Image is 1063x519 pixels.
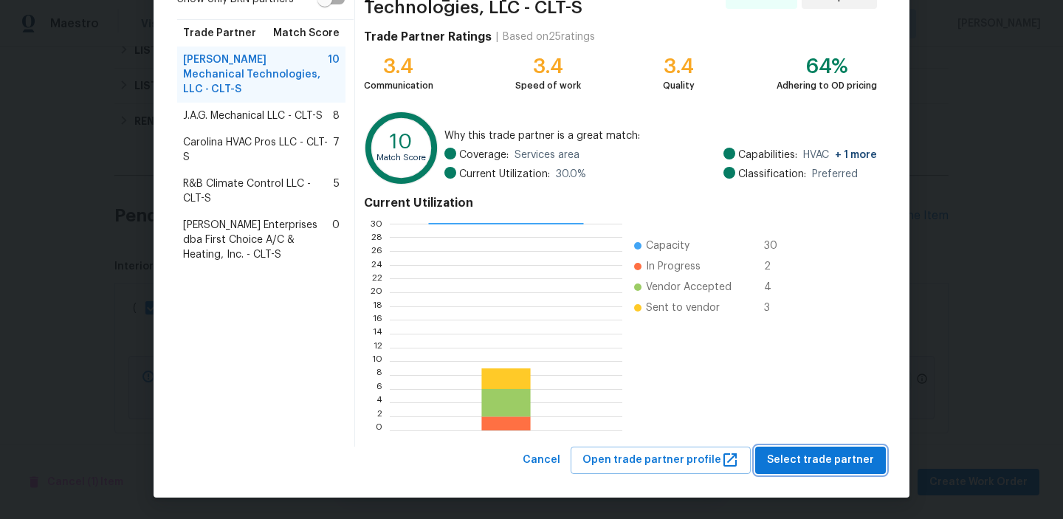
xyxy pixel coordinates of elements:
[515,59,581,74] div: 3.4
[371,247,382,255] text: 26
[328,52,340,97] span: 10
[646,259,701,274] span: In Progress
[273,26,340,41] span: Match Score
[803,148,877,162] span: HVAC
[767,451,874,470] span: Select trade partner
[376,385,382,393] text: 6
[571,447,751,474] button: Open trade partner profile
[183,52,328,97] span: [PERSON_NAME] Mechanical Technologies, LLC - CLT-S
[764,280,788,295] span: 4
[459,148,509,162] span: Coverage:
[372,357,382,365] text: 10
[390,131,413,152] text: 10
[663,78,695,93] div: Quality
[646,280,732,295] span: Vendor Accepted
[334,176,340,206] span: 5
[777,59,877,74] div: 64%
[374,343,382,352] text: 12
[646,300,720,315] span: Sent to vendor
[371,261,382,269] text: 24
[492,30,503,44] div: |
[371,288,382,297] text: 20
[835,150,877,160] span: + 1 more
[333,109,340,123] span: 8
[646,238,689,253] span: Capacity
[777,78,877,93] div: Adhering to OD pricing
[333,135,340,165] span: 7
[738,148,797,162] span: Capabilities:
[371,219,382,228] text: 30
[517,447,566,474] button: Cancel
[764,300,788,315] span: 3
[376,426,382,435] text: 0
[503,30,595,44] div: Based on 25 ratings
[332,218,340,262] span: 0
[373,329,382,338] text: 14
[372,274,382,283] text: 22
[515,148,579,162] span: Services area
[582,451,739,470] span: Open trade partner profile
[764,238,788,253] span: 30
[523,451,560,470] span: Cancel
[663,59,695,74] div: 3.4
[515,78,581,93] div: Speed of work
[183,109,323,123] span: J.A.G. Mechanical LLC - CLT-S
[373,302,382,311] text: 18
[376,154,426,162] text: Match Score
[373,315,382,324] text: 16
[376,398,382,407] text: 4
[371,233,382,241] text: 28
[755,447,886,474] button: Select trade partner
[364,59,433,74] div: 3.4
[364,78,433,93] div: Communication
[364,30,492,44] h4: Trade Partner Ratings
[377,412,382,421] text: 2
[183,218,332,262] span: [PERSON_NAME] Enterprises dba First Choice A/C & Heating, Inc. - CLT-S
[738,167,806,182] span: Classification:
[444,128,877,143] span: Why this trade partner is a great match:
[812,167,858,182] span: Preferred
[556,167,586,182] span: 30.0 %
[364,196,877,210] h4: Current Utilization
[459,167,550,182] span: Current Utilization:
[764,259,788,274] span: 2
[183,26,256,41] span: Trade Partner
[376,371,382,379] text: 8
[183,135,333,165] span: Carolina HVAC Pros LLC - CLT-S
[183,176,334,206] span: R&B Climate Control LLC - CLT-S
